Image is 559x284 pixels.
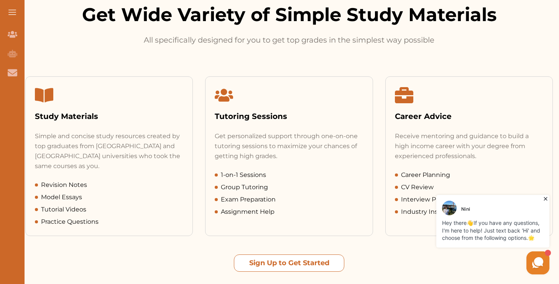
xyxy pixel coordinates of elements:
[215,131,363,161] div: Get personalized support through one-on-one tutoring sessions to maximize your chances of getting...
[434,193,551,276] iframe: HelpCrunch
[395,131,543,161] div: Receive mentoring and guidance to build a high income career with your degree from experienced pr...
[142,35,436,46] p: All specifically designed for you to get top grades in the simplest way possible
[215,111,363,122] div: Tutoring Sessions
[401,170,450,180] span: Career Planning
[25,1,553,28] h2: Get Wide Variety of Simple Study Materials
[35,131,183,171] div: Simple and concise study resources created by top graduates from [GEOGRAPHIC_DATA] and [GEOGRAPHI...
[41,180,87,190] span: Revision Notes
[221,170,266,180] span: 1-on-1 Sessions
[221,195,276,204] span: Exam Preparation
[234,254,344,272] button: Sign Up to Get Started
[221,207,275,216] span: Assignment Help
[221,183,268,192] span: Group Tutoring
[41,205,86,214] span: Tutorial Videos
[35,111,183,122] div: Study Materials
[395,111,543,122] div: Career Advice
[41,217,99,226] span: Practice Questions
[41,193,82,202] span: Model Essays
[401,183,434,192] span: CV Review
[401,195,446,204] span: Interview Prep
[401,207,454,216] span: Industry Insights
